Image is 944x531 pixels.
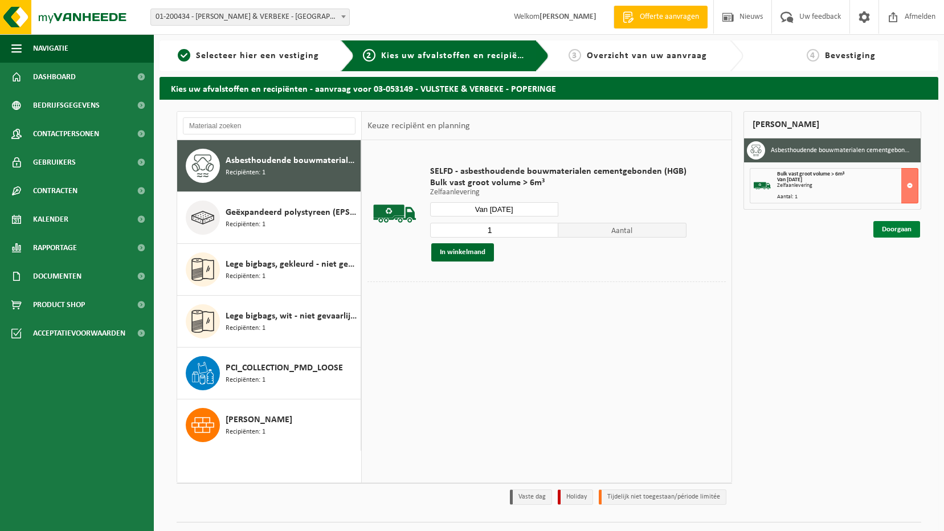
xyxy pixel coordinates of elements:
span: Contracten [33,177,77,205]
span: Geëxpandeerd polystyreen (EPS), niet recycleerbaar [226,206,358,219]
span: Aantal [558,223,686,238]
li: Holiday [558,489,593,505]
strong: Van [DATE] [777,177,802,183]
h3: Asbesthoudende bouwmaterialen cementgebonden (hechtgebonden) [771,141,912,160]
span: Documenten [33,262,81,291]
span: Lege bigbags, wit - niet gevaarlijk - los [226,309,358,323]
span: Contactpersonen [33,120,99,148]
span: Recipiënten: 1 [226,427,265,438]
span: Rapportage [33,234,77,262]
li: Tijdelijk niet toegestaan/période limitée [599,489,726,505]
span: Asbesthoudende bouwmaterialen cementgebonden (hechtgebonden) [226,154,358,168]
span: 01-200434 - VULSTEKE & VERBEKE - POPERINGE [151,9,349,25]
p: Zelfaanlevering [430,189,686,197]
span: Recipiënten: 1 [226,323,265,334]
span: 4 [807,49,819,62]
button: PCI_COLLECTION_PMD_LOOSE Recipiënten: 1 [177,348,361,399]
span: 3 [569,49,581,62]
span: SELFD - asbesthoudende bouwmaterialen cementgebonden (HGB) [430,166,686,177]
span: Recipiënten: 1 [226,219,265,230]
span: PCI_COLLECTION_PMD_LOOSE [226,361,343,375]
span: Selecteer hier een vestiging [196,51,319,60]
button: Lege bigbags, wit - niet gevaarlijk - los Recipiënten: 1 [177,296,361,348]
span: Kalender [33,205,68,234]
button: Lege bigbags, gekleurd - niet gevaarlijk - los Recipiënten: 1 [177,244,361,296]
span: Lege bigbags, gekleurd - niet gevaarlijk - los [226,258,358,271]
span: Bulk vast groot volume > 6m³ [777,171,844,177]
span: 01-200434 - VULSTEKE & VERBEKE - POPERINGE [150,9,350,26]
span: Navigatie [33,34,68,63]
span: [PERSON_NAME] [226,413,292,427]
span: Bedrijfsgegevens [33,91,100,120]
button: Asbesthoudende bouwmaterialen cementgebonden (hechtgebonden) Recipiënten: 1 [177,140,361,192]
span: Offerte aanvragen [637,11,702,23]
button: In winkelmand [431,243,494,262]
span: Bulk vast groot volume > 6m³ [430,177,686,189]
a: Offerte aanvragen [614,6,708,28]
span: Kies uw afvalstoffen en recipiënten [381,51,538,60]
input: Selecteer datum [430,202,558,217]
span: Acceptatievoorwaarden [33,319,125,348]
div: Keuze recipiënt en planning [362,112,476,140]
input: Materiaal zoeken [183,117,355,134]
div: Aantal: 1 [777,194,918,200]
div: Zelfaanlevering [777,183,918,189]
span: 2 [363,49,375,62]
strong: [PERSON_NAME] [540,13,596,21]
span: Recipiënten: 1 [226,375,265,386]
button: [PERSON_NAME] Recipiënten: 1 [177,399,361,451]
button: Geëxpandeerd polystyreen (EPS), niet recycleerbaar Recipiënten: 1 [177,192,361,244]
h2: Kies uw afvalstoffen en recipiënten - aanvraag voor 03-053149 - VULSTEKE & VERBEKE - POPERINGE [160,77,938,99]
a: Doorgaan [873,221,920,238]
span: Overzicht van uw aanvraag [587,51,707,60]
span: Product Shop [33,291,85,319]
span: 1 [178,49,190,62]
span: Recipiënten: 1 [226,168,265,178]
a: 1Selecteer hier een vestiging [165,49,332,63]
span: Bevestiging [825,51,876,60]
span: Gebruikers [33,148,76,177]
span: Dashboard [33,63,76,91]
span: Recipiënten: 1 [226,271,265,282]
div: [PERSON_NAME] [743,111,921,138]
li: Vaste dag [510,489,552,505]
